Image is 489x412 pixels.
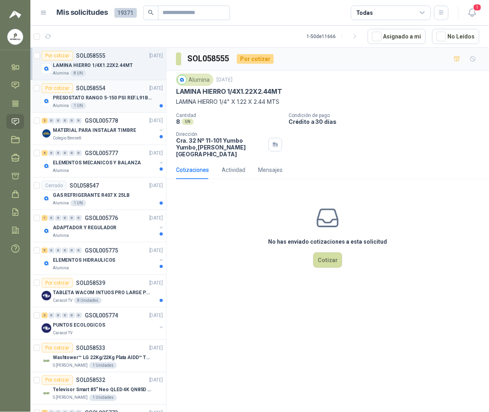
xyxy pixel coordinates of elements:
[30,340,166,372] a: Por cotizarSOL058533[DATE] Company LogoWashtower™ LG 22Kg/22Kg Plata AIDD™ ThinQ™ Steam™ WK22VS6P...
[76,118,82,123] div: 0
[89,362,117,369] div: 1 Unidades
[85,118,118,123] p: GSOL005778
[42,213,164,239] a: 1 0 0 0 0 0 GSOL005776[DATE] Company LogoADAPTADOR Y REGULADORAlumina
[69,118,75,123] div: 0
[114,8,137,18] span: 19371
[48,215,54,221] div: 0
[48,150,54,156] div: 0
[53,200,69,206] p: Alumina
[176,137,265,158] p: Cra. 32 Nº 11-101 Yumbo Yumbo , [PERSON_NAME][GEOGRAPHIC_DATA]
[76,53,105,59] p: SOL058555
[48,313,54,318] div: 0
[53,159,141,167] p: ELEMENTOS MECANICOS Y BALANZA
[42,150,48,156] div: 4
[42,311,164,336] a: 3 0 0 0 0 0 GSOL005774[DATE] Company LogoPUNTOS ECOLOGICOSCaracol TV
[76,280,105,286] p: SOL058539
[76,313,82,318] div: 0
[76,248,82,253] div: 0
[53,265,69,271] p: Alumina
[42,313,48,318] div: 3
[53,321,105,329] p: PUNTOS ECOLOGICOS
[57,7,108,18] h1: Mis solicitudes
[368,29,426,44] button: Asignado a mi
[148,10,154,15] span: search
[42,356,51,366] img: Company Logo
[70,200,86,206] div: 1 UN
[89,395,117,401] div: 1 Unidades
[42,323,51,333] img: Company Logo
[42,116,164,141] a: 2 0 0 0 0 0 GSOL005778[DATE] Company LogoMATERIAL PARA INSTALAR TIMBREColegio Bennett
[473,4,482,11] span: 1
[42,64,51,73] img: Company Logo
[53,168,69,174] p: Alumina
[9,10,21,19] img: Logo peakr
[149,312,163,319] p: [DATE]
[69,215,75,221] div: 0
[85,215,118,221] p: GSOL005776
[42,291,51,301] img: Company Logo
[30,80,166,113] a: Por cotizarSOL058554[DATE] Company LogoPRESOSTATO RANGO 5-150 PSI REF.L91B-1050Alumina1 UN
[269,237,387,246] h3: No has enviado cotizaciones a esta solicitud
[62,150,68,156] div: 0
[42,246,164,271] a: 5 0 0 0 0 0 GSOL005775[DATE] Company LogoELEMENTOS HIDRAULICOSAlumina
[42,181,66,190] div: Cerrado
[53,103,69,109] p: Alumina
[356,8,373,17] div: Todas
[149,117,163,125] p: [DATE]
[62,118,68,123] div: 0
[42,83,73,93] div: Por cotizar
[55,150,61,156] div: 0
[69,313,75,318] div: 0
[53,354,152,362] p: Washtower™ LG 22Kg/22Kg Plata AIDD™ ThinQ™ Steam™ WK22VS6P
[149,279,163,287] p: [DATE]
[176,87,282,96] p: LAMINA HIERRO 1/4X1.22X2.44MT
[53,135,81,141] p: Colegio Bennett
[53,386,152,394] p: Televisor Smart 85” Neo QLED 4K QN85D (QN85QN85DBKXZL)
[176,118,180,125] p: 8
[313,252,342,268] button: Cotizar
[176,131,265,137] p: Dirección
[53,232,69,239] p: Alumina
[42,51,73,61] div: Por cotizar
[69,150,75,156] div: 0
[182,119,194,125] div: UN
[48,118,54,123] div: 0
[76,345,105,351] p: SOL058533
[149,247,163,254] p: [DATE]
[149,182,163,190] p: [DATE]
[42,226,51,236] img: Company Logo
[69,248,75,253] div: 0
[42,118,48,123] div: 2
[42,194,51,203] img: Company Logo
[176,97,479,106] p: LAMINA HIERRO 1/4" X 1.22 X 2.44 MTS
[289,113,486,118] p: Condición de pago
[76,150,82,156] div: 0
[188,53,230,65] h3: SOL058555
[53,256,115,264] p: ELEMENTOS HIDRAULICOS
[149,149,163,157] p: [DATE]
[176,74,213,86] div: Alumina
[30,275,166,307] a: Por cotizarSOL058539[DATE] Company LogoTABLETA WACOM INTUOS PRO LARGE PTK870K0ACaracol TV8 Unidades
[42,161,51,171] img: Company Logo
[30,48,166,80] a: Por cotizarSOL058555[DATE] Company LogoLAMINA HIERRO 1/4X1.22X2.44MTAlumina8 UN
[74,297,102,304] div: 8 Unidades
[42,388,51,398] img: Company Logo
[42,148,164,174] a: 4 0 0 0 0 0 GSOL005777[DATE] Company LogoELEMENTOS MECANICOS Y BALANZAAlumina
[85,248,118,253] p: GSOL005775
[178,75,186,84] img: Company Logo
[176,113,282,118] p: Cantidad
[8,29,23,44] img: Company Logo
[30,178,166,210] a: CerradoSOL058547[DATE] Company LogoGAS REFRIGERANTE R407 X 25LBAlumina1 UN
[62,313,68,318] div: 0
[76,85,105,91] p: SOL058554
[30,372,166,405] a: Por cotizarSOL058532[DATE] Company LogoTelevisor Smart 85” Neo QLED 4K QN85D (QN85QN85DBKXZL)S [P...
[62,215,68,221] div: 0
[149,377,163,384] p: [DATE]
[42,343,73,353] div: Por cotizar
[465,6,479,20] button: 1
[222,166,245,174] div: Actividad
[53,70,69,77] p: Alumina
[53,192,130,199] p: GAS REFRIGERANTE R407 X 25LB
[55,313,61,318] div: 0
[53,94,152,102] p: PRESOSTATO RANGO 5-150 PSI REF.L91B-1050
